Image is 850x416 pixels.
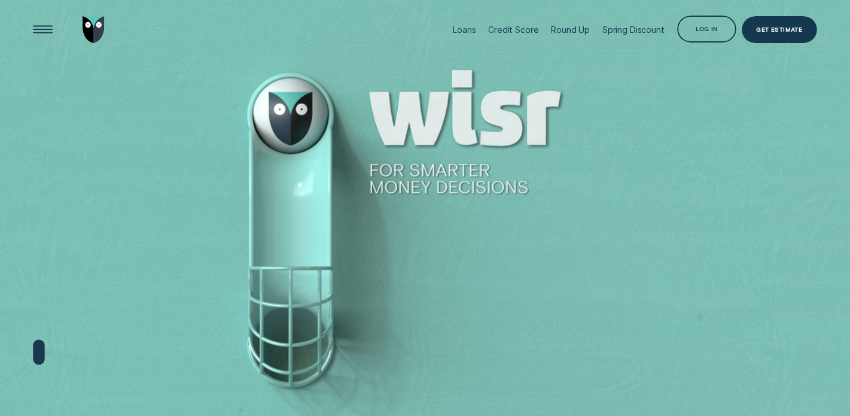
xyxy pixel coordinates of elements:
[677,16,737,42] button: Log in
[83,16,105,43] img: Wisr
[551,25,590,35] div: Round Up
[488,25,538,35] div: Credit Score
[602,25,665,35] div: Spring Discount
[29,16,56,43] button: Open Menu
[742,16,818,43] a: Get Estimate
[453,25,476,35] div: Loans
